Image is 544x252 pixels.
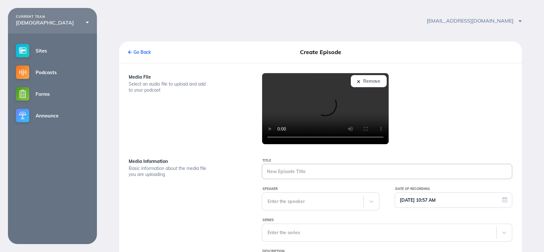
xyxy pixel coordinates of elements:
a: Go Back [128,49,151,55]
img: announce-small@2x.png [16,109,29,122]
button: Remove [351,75,387,87]
span: [EMAIL_ADDRESS][DOMAIN_NAME] [427,17,521,24]
div: Date of Recording [395,185,512,192]
div: Select an audio file to upload and add to your podcast [129,81,208,93]
img: sites-small@2x.png [16,44,29,57]
div: Media Information [129,157,246,165]
a: Announce [8,105,97,126]
div: CURRENT TEAM [16,15,89,19]
input: SpeakerEnter the speaker [268,199,269,204]
div: Basic information about the media file you are uploading [129,165,208,178]
img: podcasts-small@2x.png [16,66,29,79]
div: [DEMOGRAPHIC_DATA] [16,20,89,25]
div: Speaker [262,185,379,192]
div: Media File [129,73,246,81]
img: forms-small@2x.png [16,87,29,101]
img: icon-close-x-dark@2x.png [357,80,360,83]
a: Forms [8,83,97,105]
a: Podcasts [8,61,97,83]
div: Title [262,157,512,164]
div: Create Episode [256,46,384,58]
div: Series [262,217,512,224]
input: SeriesEnter the series [268,230,269,235]
input: New Episode Title [262,164,512,179]
a: Sites [8,40,97,61]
